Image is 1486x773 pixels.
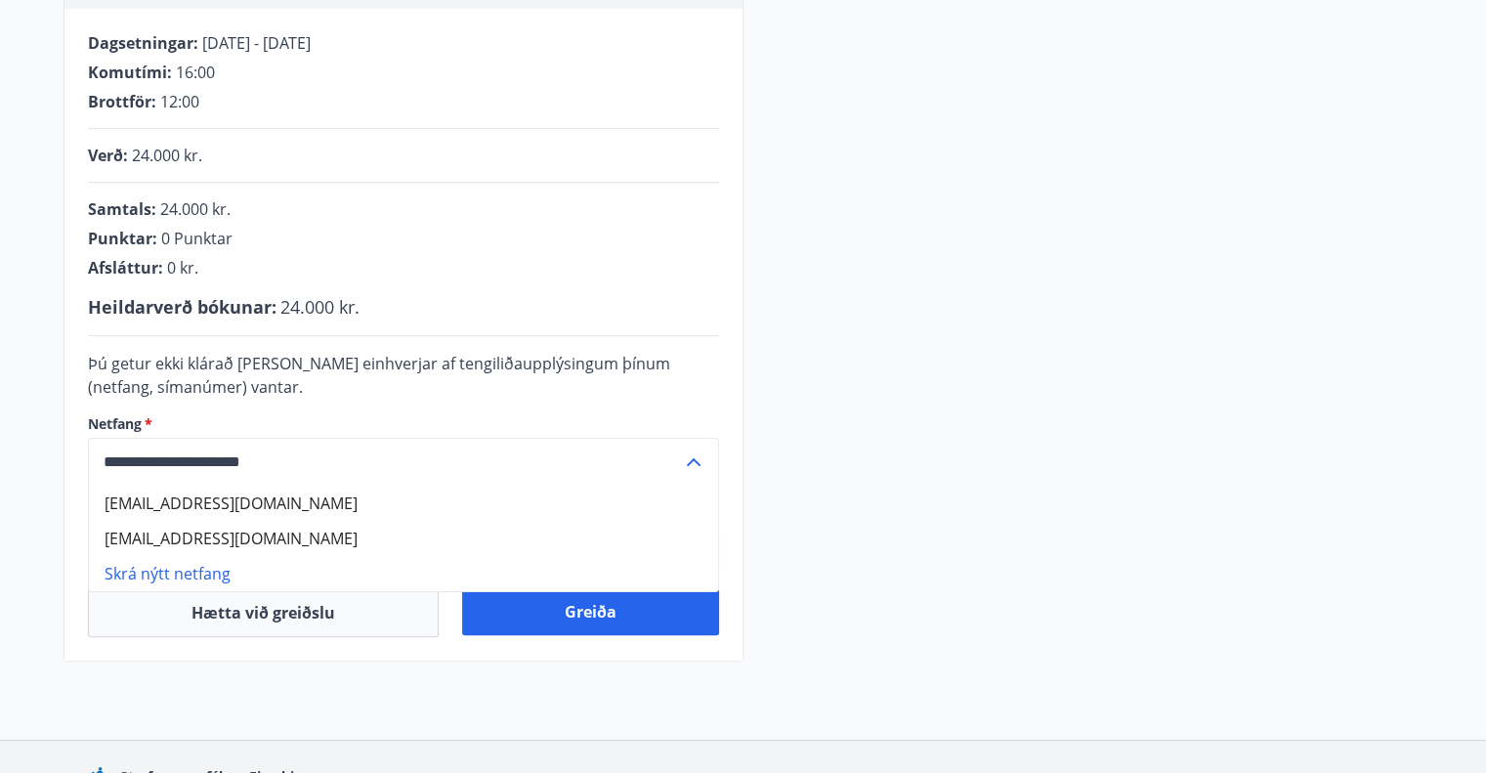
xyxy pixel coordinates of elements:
li: [EMAIL_ADDRESS][DOMAIN_NAME] [89,521,718,556]
span: 0 Punktar [161,228,233,249]
span: Verð : [88,145,128,166]
button: Greiða [462,588,719,635]
span: 0 kr. [167,257,198,279]
span: Punktar : [88,228,157,249]
span: 24.000 kr. [280,295,360,319]
span: Samtals : [88,198,156,220]
span: 12:00 [160,91,199,112]
span: Þú getur ekki klárað [PERSON_NAME] einhverjar af tengiliðaupplýsingum þínum (netfang, símanúmer) ... [88,353,670,398]
span: [DATE] - [DATE] [202,32,311,54]
span: Heildarverð bókunar : [88,295,276,319]
span: Komutími : [88,62,172,83]
span: 24.000 kr. [160,198,231,220]
span: Brottför : [88,91,156,112]
span: 24.000 kr. [132,145,202,166]
li: [EMAIL_ADDRESS][DOMAIN_NAME] [89,486,718,521]
span: Afsláttur : [88,257,163,279]
button: Hætta við greiðslu [88,588,439,637]
li: Skrá nýtt netfang [89,556,718,591]
label: Netfang [88,414,719,434]
span: 16:00 [176,62,215,83]
span: Dagsetningar : [88,32,198,54]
